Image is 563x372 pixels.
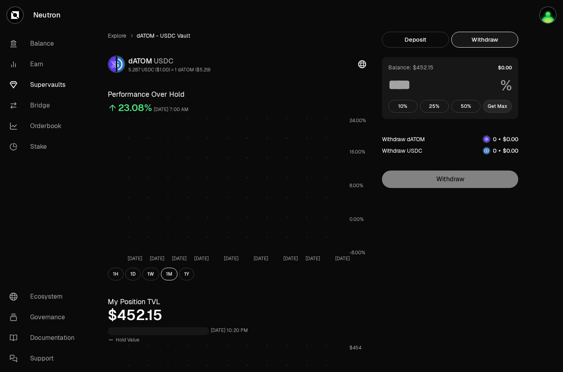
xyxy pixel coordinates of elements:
[483,136,490,142] img: dATOM Logo
[108,32,126,40] a: Explore
[108,89,366,100] h3: Performance Over Hold
[125,268,141,280] button: 1D
[451,100,481,113] button: 50%
[335,255,350,262] tspan: [DATE]
[128,67,210,73] div: 5.287 USDC ($1.00) = 1 dATOM ($5.29)
[3,95,86,116] a: Bridge
[388,100,418,113] button: 10%
[154,105,189,114] div: [DATE] 7:00 AM
[349,117,366,124] tspan: 24.00%
[349,345,361,351] tspan: $454
[108,32,366,40] nav: breadcrumb
[137,32,190,40] span: dATOM - USDC Vault
[3,54,86,75] a: Earn
[109,56,116,72] img: dATOM Logo
[172,255,187,262] tspan: [DATE]
[3,348,86,369] a: Support
[154,56,174,65] span: USDC
[349,216,364,222] tspan: 0.00%
[179,268,194,280] button: 1Y
[3,75,86,95] a: Supervaults
[500,78,512,94] span: %
[3,307,86,328] a: Governance
[108,307,366,323] div: $452.15
[349,149,365,155] tspan: 16.00%
[3,33,86,54] a: Balance
[305,255,320,262] tspan: [DATE]
[540,7,556,23] img: kkr
[451,32,518,48] button: Withdraw
[3,328,86,348] a: Documentation
[116,337,139,343] span: Hold Value
[254,255,268,262] tspan: [DATE]
[420,100,449,113] button: 25%
[117,56,124,72] img: USDC Logo
[349,182,363,189] tspan: 8.00%
[3,136,86,157] a: Stake
[194,255,209,262] tspan: [DATE]
[382,32,449,48] button: Deposit
[224,255,239,262] tspan: [DATE]
[128,255,142,262] tspan: [DATE]
[142,268,159,280] button: 1W
[283,255,298,262] tspan: [DATE]
[483,100,512,113] button: Get Max
[483,148,490,154] img: USDC Logo
[118,102,152,114] div: 23.08%
[150,255,164,262] tspan: [DATE]
[3,116,86,136] a: Orderbook
[382,135,425,143] div: Withdraw dATOM
[3,286,86,307] a: Ecosystem
[349,249,365,256] tspan: -8.00%
[211,326,248,335] div: [DATE] 10:20 PM
[108,268,124,280] button: 1H
[128,56,210,67] div: dATOM
[382,147,422,155] div: Withdraw USDC
[161,268,177,280] button: 1M
[388,63,433,71] div: Balance: $452.15
[108,296,366,307] h3: My Position TVL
